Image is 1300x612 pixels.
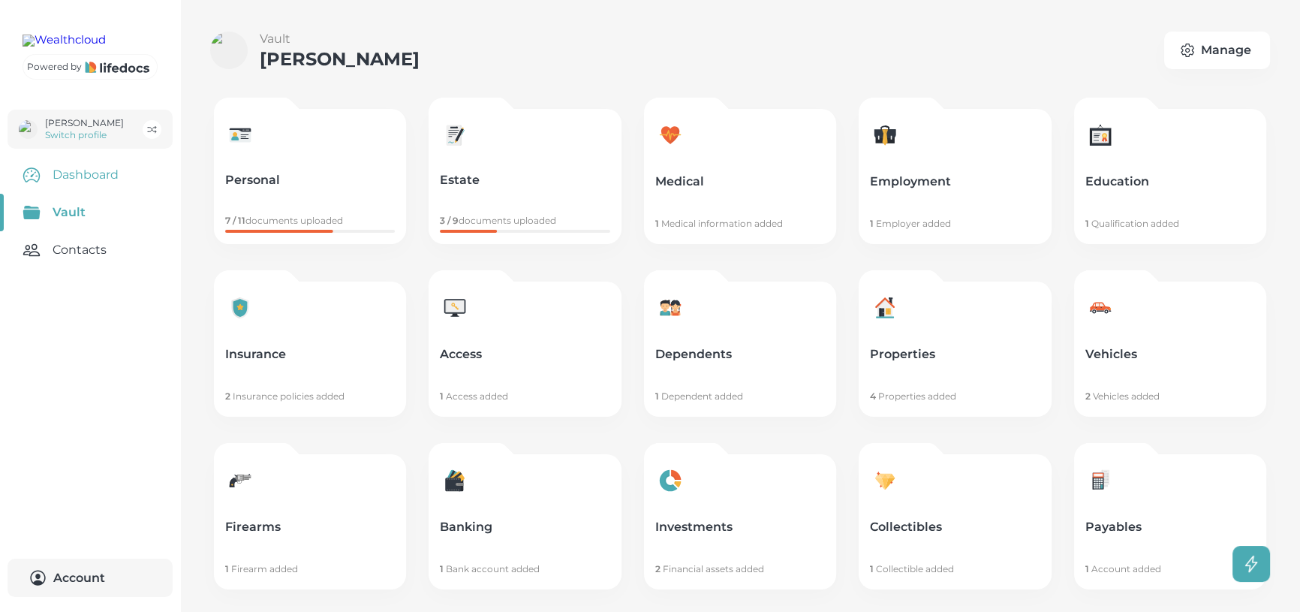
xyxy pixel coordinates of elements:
[1085,218,1255,230] p: Qualification added
[1085,174,1255,189] p: Education
[1085,563,1089,574] span: 1
[870,218,874,229] span: 1
[45,129,124,141] p: Switch profile
[440,390,444,402] span: 1
[870,563,1040,575] p: Collectible added
[870,563,874,574] span: 1
[1085,520,1255,535] p: Payables
[1085,218,1089,229] span: 1
[644,282,836,417] a: Dependents1 Dependent added
[655,563,661,574] span: 2
[644,454,836,589] a: Investments2 Financial assets added
[859,282,1051,417] a: Properties4 Properties added
[870,520,1040,535] p: Collectibles
[214,109,406,244] a: Personal7 / 11documents uploaded
[870,390,1040,402] p: Properties added
[870,218,1040,230] p: Employer added
[655,390,659,402] span: 1
[1074,109,1266,244] a: Education1 Qualification added
[440,520,609,535] p: Banking
[655,347,825,362] p: Dependents
[859,454,1051,589] a: Collectibles1 Collectible added
[1074,282,1266,417] a: Vehicles2 Vehicles added
[225,347,395,362] p: Insurance
[440,390,609,402] p: Access added
[870,174,1040,189] p: Employment
[23,35,106,47] img: Wealthcloud
[1085,563,1255,575] p: Account added
[655,218,825,230] p: Medical information added
[8,110,173,149] button: Kevin Savage[PERSON_NAME]Switch profile
[429,109,621,244] a: Estate3 / 9documents uploaded
[870,390,876,402] span: 4
[1085,390,1255,402] p: Vehicles added
[440,347,609,362] p: Access
[429,454,621,589] a: Banking1 Bank account added
[1164,32,1270,69] button: Manage
[440,173,609,188] p: Estate
[655,174,825,189] p: Medical
[225,173,395,188] p: Personal
[260,30,420,48] p: Vault
[23,54,158,80] a: Powered by
[440,215,609,227] p: documents uploaded
[870,347,1040,362] p: Properties
[225,215,395,227] p: documents uploaded
[655,218,659,229] span: 1
[440,563,609,575] p: Bank account added
[260,48,420,70] h3: [PERSON_NAME]
[644,109,836,244] a: Medical1 Medical information added
[440,215,459,226] span: 3 / 9
[225,520,395,535] p: Firearms
[45,117,124,129] p: [PERSON_NAME]
[1085,390,1091,402] span: 2
[19,120,38,139] img: Kevin Savage
[210,32,248,69] img: Kevin Savage
[655,520,825,535] p: Investments
[214,282,406,417] a: Insurance2 Insurance policies added
[1074,454,1266,589] a: Payables1 Account added
[214,454,406,589] a: Firearms1 Firearm added
[655,390,825,402] p: Dependent added
[859,109,1051,244] a: Employment1 Employer added
[225,390,230,402] span: 2
[225,563,395,575] p: Firearm added
[1085,347,1255,362] p: Vehicles
[225,390,395,402] p: Insurance policies added
[440,563,444,574] span: 1
[8,559,173,597] button: Account
[655,563,825,575] p: Financial assets added
[225,563,229,574] span: 1
[225,215,245,226] span: 7 / 11
[429,282,621,417] a: Access1 Access added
